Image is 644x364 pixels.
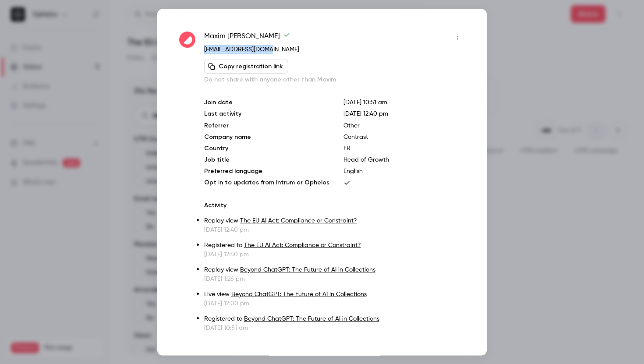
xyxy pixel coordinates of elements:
p: Head of Growth [343,155,465,164]
a: Beyond ChatGPT: The Future of AI in Collections [240,266,375,272]
p: Opt in to updates from Intrum or Ophelos [204,178,329,187]
p: Do not share with anyone other than Maxim [204,75,465,84]
a: [EMAIL_ADDRESS][DOMAIN_NAME] [204,46,299,52]
p: Replay view [204,265,465,274]
a: The EU AI Act: Compliance or Constraint? [240,217,357,223]
p: [DATE] 12:40 pm [204,250,465,258]
img: getcontrast.io [179,32,195,48]
p: Replay view [204,216,465,225]
span: Maxim [PERSON_NAME] [204,31,290,45]
p: Join date [204,98,329,106]
p: Job title [204,155,329,164]
p: Preferred language [204,166,329,175]
p: [DATE] 12:00 pm [204,299,465,307]
p: Company name [204,132,329,141]
a: Beyond ChatGPT: The Future of AI in Collections [244,315,379,322]
p: Referrer [204,121,329,130]
p: [DATE] 12:40 pm [204,225,465,234]
a: Beyond ChatGPT: The Future of AI in Collections [231,291,367,297]
p: Other [343,121,465,130]
p: Live view [204,290,465,299]
p: English [343,166,465,175]
span: [DATE] 12:40 pm [343,110,388,117]
a: The EU AI Act: Compliance or Constraint? [244,242,361,248]
p: Registered to [204,314,465,323]
p: Activity [204,201,465,209]
p: Last activity [204,109,329,118]
p: Country [204,144,329,152]
button: Copy registration link [204,59,288,73]
p: [DATE] 10:51 am [204,323,465,332]
p: [DATE] 10:51 am [343,98,465,106]
p: Contrast [343,132,465,141]
p: FR [343,144,465,152]
p: Registered to [204,240,465,250]
p: [DATE] 1:26 pm [204,274,465,283]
